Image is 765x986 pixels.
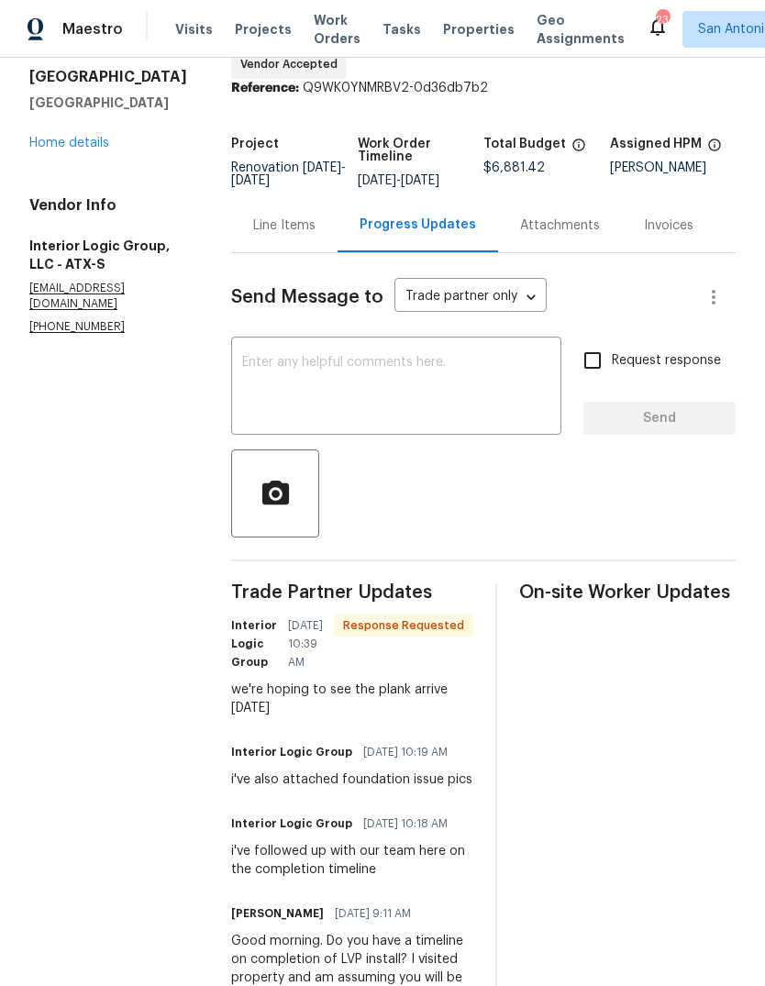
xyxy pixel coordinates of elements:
span: Visits [175,20,213,39]
div: i've also attached foundation issue pics [231,770,472,789]
span: [DATE] [358,174,396,187]
h5: [GEOGRAPHIC_DATA] [29,94,187,112]
div: i've followed up with our team here on the completion timeline [231,842,473,879]
span: [DATE] 9:11 AM [335,904,411,923]
span: Geo Assignments [537,11,625,48]
div: 23 [656,11,669,29]
h6: Interior Logic Group [231,743,352,761]
span: Request response [612,351,721,371]
span: Tasks [382,23,421,36]
span: Work Orders [314,11,360,48]
span: The total cost of line items that have been proposed by Opendoor. This sum includes line items th... [571,138,586,161]
h2: [GEOGRAPHIC_DATA] [29,68,187,86]
span: Send Message to [231,288,383,306]
div: Line Items [253,216,316,235]
h5: Total Budget [483,138,566,150]
span: Maestro [62,20,123,39]
span: Vendor Accepted [240,55,345,73]
span: [DATE] 10:18 AM [363,814,448,833]
h5: Project [231,138,279,150]
a: Home details [29,137,109,150]
span: [DATE] [303,161,341,174]
h5: Work Order Timeline [358,138,484,163]
span: Properties [443,20,515,39]
h4: Vendor Info [29,196,187,215]
b: Reference: [231,82,299,94]
div: Progress Updates [360,216,476,234]
span: [DATE] [231,174,270,187]
div: [PERSON_NAME] [610,161,737,174]
span: - [358,174,439,187]
div: Q9WK0YNMRBV2-0d36db7b2 [231,79,736,97]
h5: Interior Logic Group, LLC - ATX-S [29,237,187,273]
chrome_annotation: [EMAIL_ADDRESS][DOMAIN_NAME] [29,283,125,310]
div: Attachments [520,216,600,235]
chrome_annotation: [PHONE_NUMBER] [29,321,125,333]
span: $6,881.42 [483,161,545,174]
h5: Assigned HPM [610,138,702,150]
div: Invoices [644,216,693,235]
span: The hpm assigned to this work order. [707,138,722,161]
span: Projects [235,20,292,39]
span: - [231,161,346,187]
span: Response Requested [336,616,471,635]
span: [DATE] [401,174,439,187]
div: Trade partner only [394,283,547,313]
h6: [PERSON_NAME] [231,904,324,923]
span: [DATE] 10:19 AM [363,743,448,761]
h6: Interior Logic Group [231,616,277,671]
span: On-site Worker Updates [519,583,736,602]
div: we're hoping to see the plank arrive [DATE] [231,681,473,717]
span: Renovation [231,161,346,187]
span: Trade Partner Updates [231,583,473,602]
h6: Interior Logic Group [231,814,352,833]
span: [DATE] 10:39 AM [288,616,323,671]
